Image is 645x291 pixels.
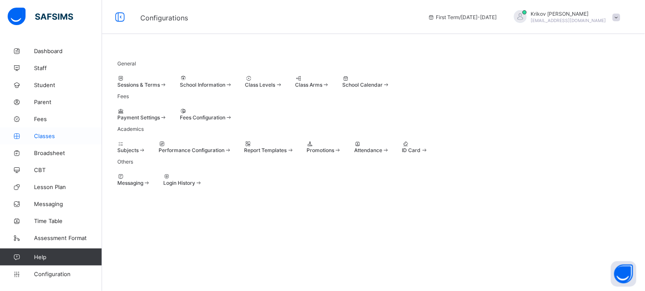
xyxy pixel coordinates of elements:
span: Assessment Format [34,234,102,241]
span: Fees Configuration [180,114,225,121]
div: Fees Configuration [180,108,233,121]
span: Payment Settings [117,114,160,121]
span: ID Card [402,147,421,153]
div: KrikovTartakovskiy [506,10,625,24]
span: Classes [34,133,102,139]
span: Lesson Plan [34,184,102,190]
span: Login History [163,180,195,186]
span: Configuration [34,271,102,277]
span: Student [34,82,102,88]
div: Sessions & Terms [117,75,167,88]
span: Subjects [117,147,139,153]
span: Others [117,158,133,165]
div: ID Card [402,141,428,153]
span: Configurations [140,14,188,22]
span: Messaging [117,180,143,186]
img: safsims [8,8,73,25]
span: Report Templates [244,147,287,153]
span: [EMAIL_ADDRESS][DOMAIN_NAME] [531,18,606,23]
span: Promotions [307,147,334,153]
span: School Information [180,82,225,88]
span: Attendance [354,147,382,153]
div: Payment Settings [117,108,167,121]
div: Messaging [117,173,151,186]
span: Fees [117,93,129,99]
span: Academics [117,126,144,132]
span: CBT [34,167,102,173]
span: Fees [34,116,102,122]
span: Staff [34,65,102,71]
button: Open asap [611,261,636,287]
div: Login History [163,173,202,186]
span: Performance Configuration [159,147,224,153]
span: School Calendar [342,82,383,88]
span: Time Table [34,218,102,224]
div: Class Levels [245,75,283,88]
div: Attendance [354,141,389,153]
span: Messaging [34,201,102,207]
div: Performance Configuration [159,141,232,153]
span: Class Levels [245,82,276,88]
div: School Calendar [342,75,390,88]
div: School Information [180,75,233,88]
div: Report Templates [244,141,294,153]
span: Dashboard [34,48,102,54]
span: session/term information [428,14,497,20]
span: Help [34,254,102,260]
span: Parent [34,99,102,105]
span: General [117,60,136,67]
div: Subjects [117,141,146,153]
div: Class Arms [295,75,330,88]
span: Krikov [PERSON_NAME] [531,11,606,17]
span: Class Arms [295,82,322,88]
span: Sessions & Terms [117,82,160,88]
div: Promotions [307,141,341,153]
span: Broadsheet [34,150,102,156]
